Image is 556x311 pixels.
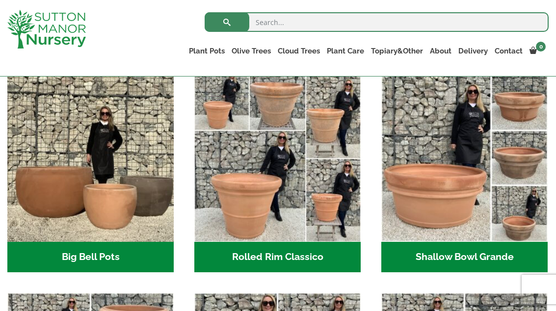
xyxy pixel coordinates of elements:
input: Search... [205,12,549,32]
img: Rolled Rim Classico [194,76,361,242]
img: Shallow Bowl Grande [381,76,548,242]
a: Plant Care [323,44,368,58]
a: Visit product category Rolled Rim Classico [194,76,361,272]
a: Olive Trees [228,44,274,58]
a: About [426,44,455,58]
a: Contact [491,44,526,58]
a: Topiary&Other [368,44,426,58]
img: Big Bell Pots [7,76,174,242]
a: Visit product category Big Bell Pots [7,76,174,272]
a: Delivery [455,44,491,58]
h2: Shallow Bowl Grande [381,242,548,272]
span: 0 [536,42,546,52]
img: logo [7,10,86,49]
a: Visit product category Shallow Bowl Grande [381,76,548,272]
h2: Big Bell Pots [7,242,174,272]
a: 0 [526,44,549,58]
a: Cloud Trees [274,44,323,58]
h2: Rolled Rim Classico [194,242,361,272]
a: Plant Pots [185,44,228,58]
